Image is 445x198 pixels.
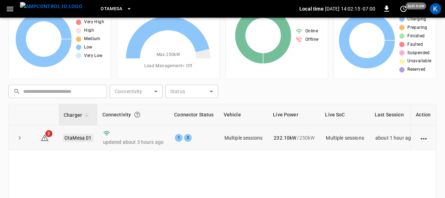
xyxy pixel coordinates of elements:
[131,108,144,121] button: Connection between the charger and our software.
[407,24,427,31] span: Preparing
[144,63,192,70] span: Load Management = Off
[169,104,218,126] th: Connector Status
[299,5,324,12] p: Local time
[305,28,318,35] span: Online
[219,126,268,150] td: Multiple sessions
[103,139,164,146] p: updated about 3 hours ago
[175,134,183,142] div: 1
[407,33,425,40] span: Finished
[64,111,91,119] span: Charger
[45,130,52,137] span: 2
[411,104,436,126] th: Action
[98,2,135,16] button: OtaMesa
[14,133,25,143] button: expand row
[370,104,419,126] th: Last Session
[84,36,100,43] span: Medium
[407,50,430,57] span: Suspended
[268,104,320,126] th: Live Power
[219,104,268,126] th: Vehicle
[398,3,409,14] button: set refresh interval
[63,134,93,142] a: OtaMesa 01
[184,134,192,142] div: 2
[20,2,82,11] img: ampcontrol.io logo
[320,126,370,150] td: Multiple sessions
[406,2,426,9] span: just now
[407,58,431,65] span: Unavailable
[40,134,49,140] a: 2
[419,134,428,141] div: action cell options
[305,36,319,43] span: Offline
[102,108,165,121] div: Connectivity
[320,104,370,126] th: Live SoC
[325,5,375,12] p: [DATE] 14:02:15 -07:00
[157,51,180,58] span: Max. 250 kW
[274,134,314,141] div: / 250 kW
[274,134,296,141] p: 232.10 kW
[84,19,104,26] span: Very High
[430,3,441,14] div: profile-icon
[370,126,419,150] td: about 1 hour ago
[84,52,102,59] span: Very Low
[84,27,94,34] span: High
[407,66,425,73] span: Reserved
[407,16,426,23] span: Charging
[407,41,423,48] span: Faulted
[101,5,123,13] span: OtaMesa
[84,44,92,51] span: Low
